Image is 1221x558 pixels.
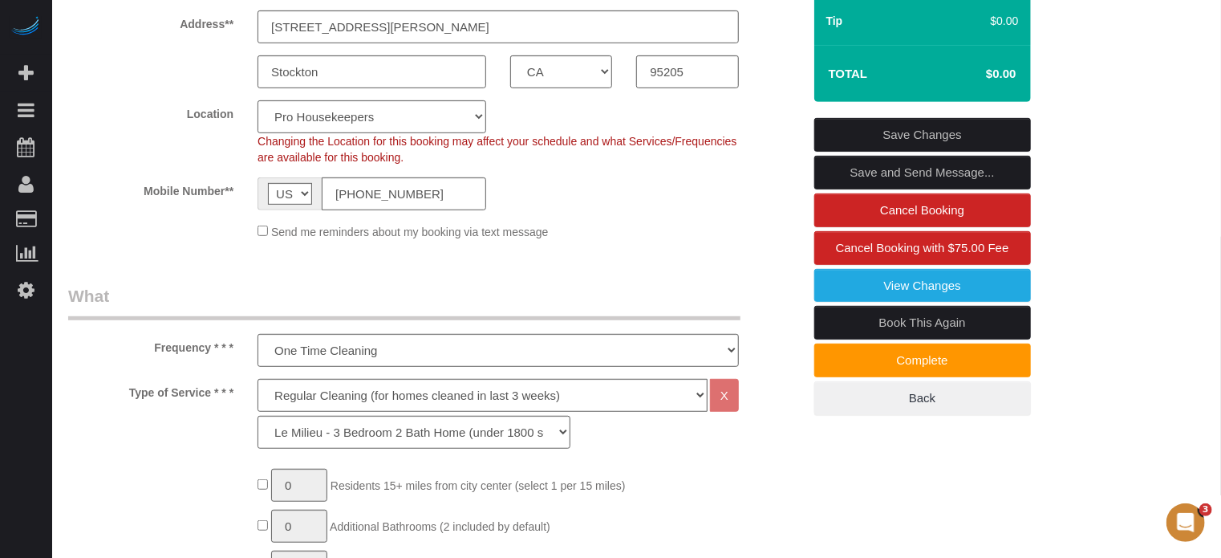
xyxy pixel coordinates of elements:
[56,379,245,401] label: Type of Service * * *
[814,306,1031,340] a: Book This Again
[636,55,738,88] input: Zip Code**
[814,231,1031,265] a: Cancel Booking with $75.00 Fee
[1199,503,1212,516] span: 3
[271,226,549,238] span: Send me reminders about my booking via text message
[829,67,868,80] strong: Total
[836,241,1009,255] span: Cancel Booking with $75.00 Fee
[814,193,1031,227] a: Cancel Booking
[258,135,736,164] span: Changing the Location for this booking may affect your schedule and what Services/Frequencies are...
[814,118,1031,152] a: Save Changes
[1166,503,1205,542] iframe: Intercom live chat
[826,13,843,29] label: Tip
[814,156,1031,189] a: Save and Send Message...
[938,67,1016,81] h4: $0.00
[814,381,1031,415] a: Back
[330,520,550,533] span: Additional Bathrooms (2 included by default)
[56,177,245,199] label: Mobile Number**
[68,284,740,320] legend: What
[322,177,486,210] input: Mobile Number**
[814,344,1031,377] a: Complete
[814,269,1031,303] a: View Changes
[331,479,626,492] span: Residents 15+ miles from city center (select 1 per 15 miles)
[56,100,245,122] label: Location
[10,16,42,39] img: Automaid Logo
[56,334,245,356] label: Frequency * * *
[969,13,1019,29] div: $0.00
